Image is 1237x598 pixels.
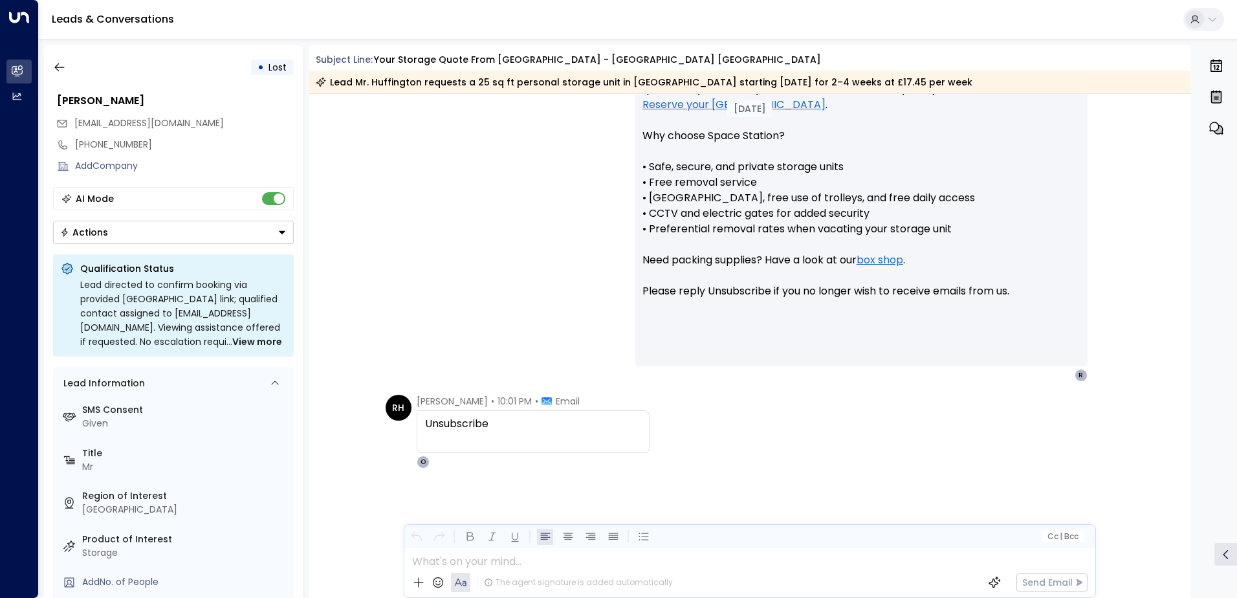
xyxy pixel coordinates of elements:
[82,447,289,460] label: Title
[82,489,289,503] label: Region of Interest
[60,227,108,238] div: Actions
[82,575,289,589] div: AddNo. of People
[484,577,673,588] div: The agent signature is added automatically
[52,12,174,27] a: Leads & Conversations
[59,377,145,390] div: Lead Information
[386,395,411,421] div: RH
[82,533,289,546] label: Product of Interest
[498,395,532,408] span: 10:01 PM
[1047,532,1078,541] span: Cc Bcc
[642,35,1080,315] p: Hi [PERSON_NAME], Just checking in to see if you have any questions about your Kings Heath 25 sq ...
[374,53,821,67] div: Your storage quote from [GEOGRAPHIC_DATA] - [GEOGRAPHIC_DATA] [GEOGRAPHIC_DATA]
[431,529,447,545] button: Redo
[80,278,286,349] div: Lead directed to confirm booking via provided [GEOGRAPHIC_DATA] link; qualified contact assigned ...
[556,395,580,408] span: Email
[74,116,224,130] span: rebhuffy@gmail.com
[74,116,224,129] span: [EMAIL_ADDRESS][DOMAIN_NAME]
[1060,532,1062,541] span: |
[417,456,430,469] div: O
[82,403,289,417] label: SMS Consent
[316,53,373,66] span: Subject Line:
[53,221,294,244] button: Actions
[316,76,972,89] div: Lead Mr. Huffington requests a 25 sq ft personal storage unit in [GEOGRAPHIC_DATA] starting [DATE...
[491,395,494,408] span: •
[857,252,903,268] a: box shop
[76,192,114,205] div: AI Mode
[80,262,286,275] p: Qualification Status
[417,395,488,408] span: [PERSON_NAME]
[1042,531,1083,543] button: Cc|Bcc
[535,395,538,408] span: •
[727,100,772,117] div: [DATE]
[232,335,282,349] span: View more
[425,416,641,432] div: Unsubscribe
[57,93,294,109] div: [PERSON_NAME]
[75,138,294,151] div: [PHONE_NUMBER]
[408,529,424,545] button: Undo
[82,546,289,560] div: Storage
[82,417,289,430] div: Given
[75,159,294,173] div: AddCompany
[82,460,289,474] div: Mr
[268,61,287,74] span: Lost
[257,56,264,79] div: •
[1075,369,1088,382] div: R
[53,221,294,244] div: Button group with a nested menu
[82,503,289,516] div: [GEOGRAPHIC_DATA]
